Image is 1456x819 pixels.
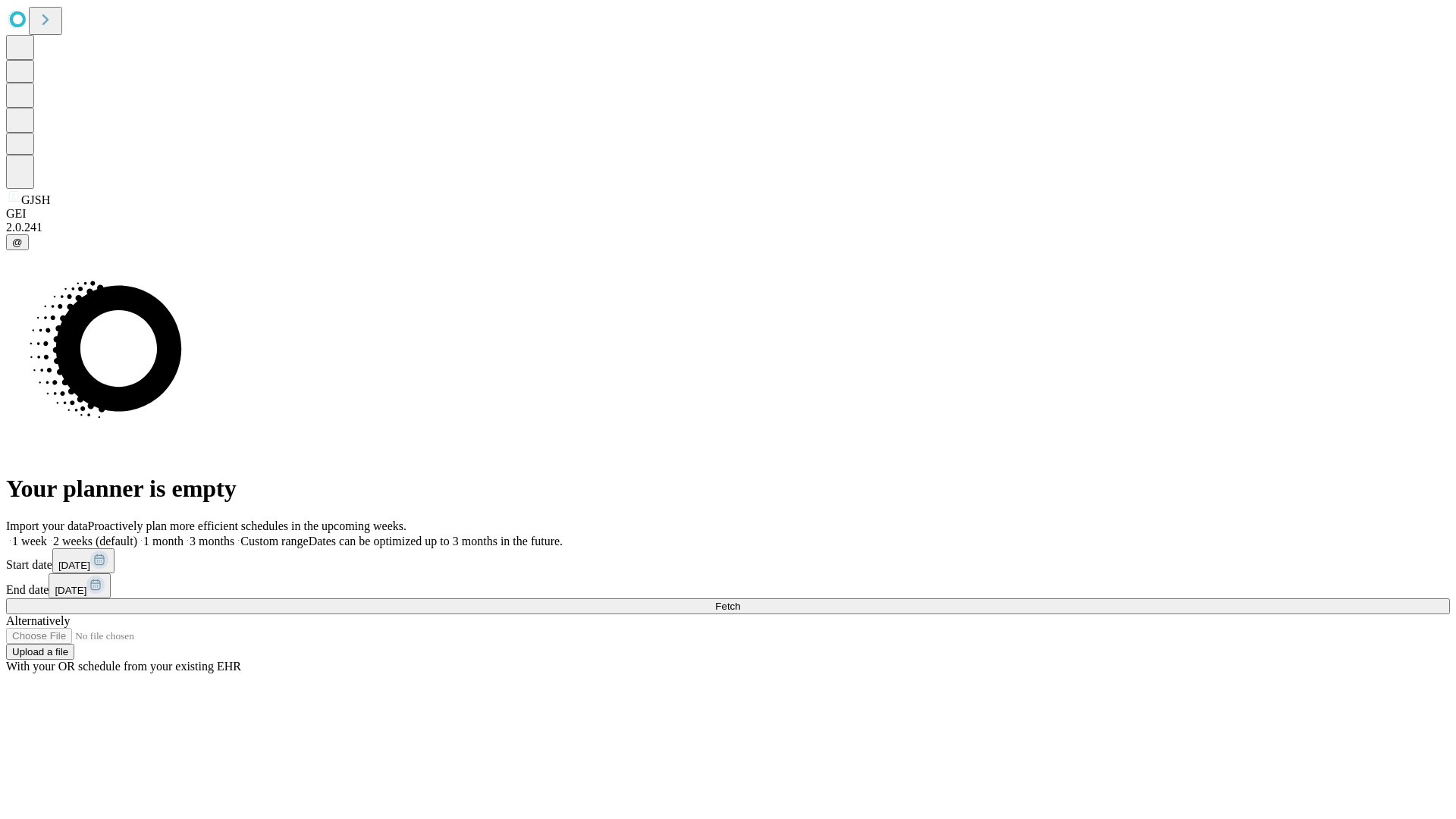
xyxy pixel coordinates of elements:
div: 2.0.241 [6,221,1450,234]
h1: Your planner is empty [6,475,1450,503]
div: Start date [6,548,1450,573]
span: 1 month [143,535,184,548]
span: Alternatively [6,614,70,627]
span: [DATE] [58,560,90,571]
span: [DATE] [55,585,86,596]
span: @ [12,237,23,248]
span: 2 weeks (default) [53,535,137,548]
button: @ [6,234,29,250]
span: Import your data [6,519,88,532]
span: Fetch [715,601,740,612]
div: GEI [6,207,1450,221]
button: [DATE] [49,573,111,598]
div: End date [6,573,1450,598]
button: Fetch [6,598,1450,614]
button: Upload a file [6,644,74,660]
span: 1 week [12,535,47,548]
span: Proactively plan more efficient schedules in the upcoming weeks. [88,519,406,532]
span: GJSH [21,193,50,206]
span: 3 months [190,535,234,548]
span: Custom range [240,535,308,548]
span: With your OR schedule from your existing EHR [6,660,241,673]
span: Dates can be optimized up to 3 months in the future. [309,535,563,548]
button: [DATE] [52,548,115,573]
